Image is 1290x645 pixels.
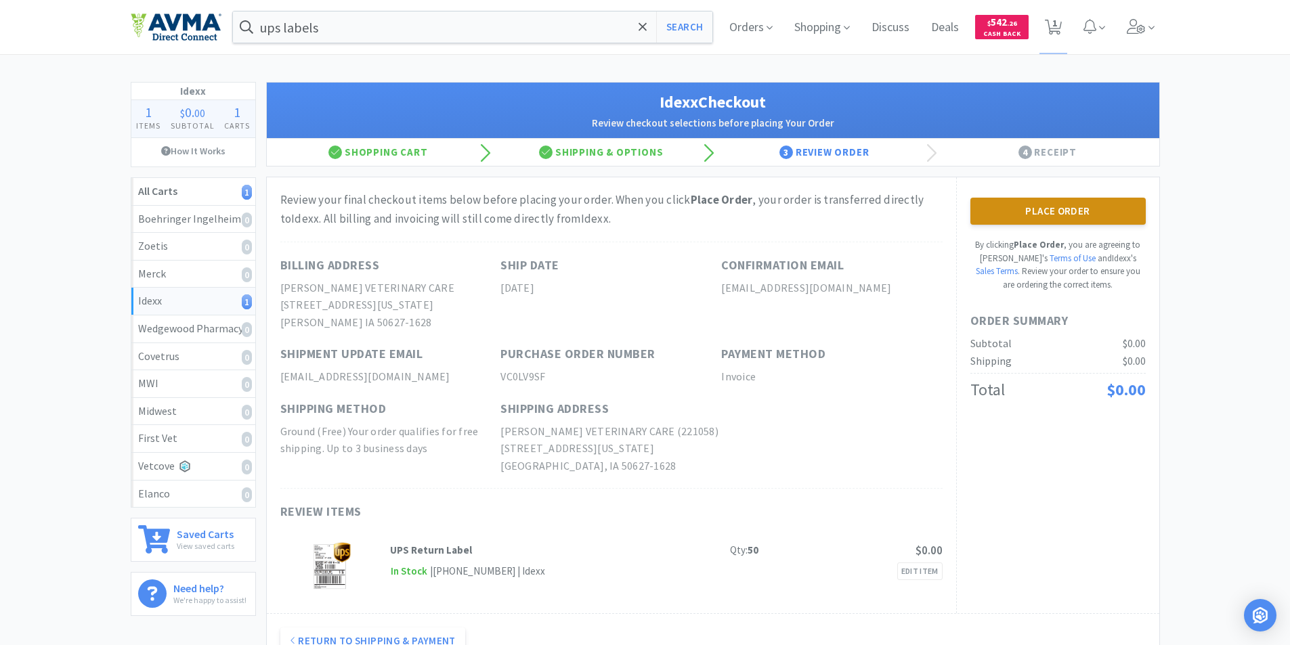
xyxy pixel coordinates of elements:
[242,432,252,447] i: 0
[131,425,255,453] a: First Vet0
[165,119,219,132] h4: Subtotal
[131,518,256,562] a: Saved CartsView saved carts
[242,460,252,474] i: 0
[145,104,152,120] span: 1
[131,261,255,288] a: Merck0
[500,344,655,364] h1: Purchase Order Number
[500,423,721,441] h2: [PERSON_NAME] VETERINARY CARE (221058)
[970,335,1012,353] div: Subtotal
[976,252,1136,277] span: and Idexx 's .
[721,280,942,297] h2: [EMAIL_ADDRESS][DOMAIN_NAME]
[490,139,713,166] div: Shipping & Options
[691,192,753,207] strong: Place Order
[131,178,255,206] a: All Carts1
[428,563,545,579] div: | [PHONE_NUMBER] | Idexx
[138,403,249,420] div: Midwest
[390,543,472,556] strong: UPS Return Label
[131,481,255,508] a: Elanco0
[500,399,609,419] h1: Shipping Address
[138,348,249,365] div: Covetrus
[500,440,721,458] h2: [STREET_ADDRESS][US_STATE]
[987,16,1017,28] span: 542
[242,322,252,337] i: 0
[976,265,1018,277] a: Sales Terms
[131,398,255,426] a: Midwest0
[131,453,255,481] a: Vetcove0
[280,256,380,275] h1: Billing Address
[194,106,205,120] span: 00
[219,119,255,132] h4: Carts
[165,106,219,119] div: .
[656,12,712,43] button: Search
[138,292,249,310] div: Idexx
[987,19,991,28] span: $
[1106,379,1146,400] span: $0.00
[138,320,249,338] div: Wedgewood Pharmacy
[975,9,1029,45] a: $542.26Cash Back
[926,22,964,34] a: Deals
[173,579,246,594] h6: Need help?
[1014,239,1064,250] strong: Place Order
[233,12,713,43] input: Search by item, sku, manufacturer, ingredient, size...
[242,213,252,227] i: 0
[242,185,252,200] i: 1
[970,198,1146,225] button: Place Order
[180,106,185,120] span: $
[866,22,915,34] a: Discuss
[313,542,351,590] img: 95dc4a7968e54caf809942c53af25e2b_274548.png
[897,562,943,580] a: Edit Item
[138,210,249,228] div: Boehringer Ingelheim
[916,543,943,558] span: $0.00
[500,458,721,475] h2: [GEOGRAPHIC_DATA], IA 50627-1628
[131,138,255,164] a: How It Works
[138,238,249,255] div: Zoetis
[1244,599,1276,631] div: Open Intercom Messenger
[280,368,501,386] h2: [EMAIL_ADDRESS][DOMAIN_NAME]
[131,370,255,398] a: MWI0
[234,104,240,120] span: 1
[177,539,234,552] p: View saved carts
[721,368,942,386] h2: Invoice
[138,184,177,198] strong: All Carts
[173,594,246,606] p: We're happy to assist!
[1018,146,1032,159] span: 4
[500,368,721,386] h2: VC0LV9SF
[1123,336,1146,350] span: $0.00
[280,296,501,314] h2: [STREET_ADDRESS][US_STATE]
[280,502,687,522] h1: Review Items
[267,139,490,166] div: Shopping Cart
[983,30,1020,39] span: Cash Back
[280,89,1146,115] h1: Idexx Checkout
[779,146,793,159] span: 3
[280,191,943,227] div: Review your final checkout items below before placing your order. When you click , your order is ...
[970,353,1012,370] div: Shipping
[1007,19,1017,28] span: . 26
[280,399,387,419] h1: Shipping Method
[131,119,166,132] h4: Items
[131,83,255,100] h1: Idexx
[131,233,255,261] a: Zoetis0
[730,542,758,558] div: Qty:
[242,377,252,392] i: 0
[280,115,1146,131] h2: Review checkout selections before placing Your Order
[970,311,1146,331] h1: Order Summary
[138,375,249,393] div: MWI
[138,458,249,475] div: Vetcove
[390,563,428,580] span: In Stock
[1039,23,1067,35] a: 1
[500,256,559,275] h1: Ship Date
[970,377,1005,403] div: Total
[242,240,252,254] i: 0
[936,139,1159,166] div: Receipt
[131,13,221,41] img: e4e33dab9f054f5782a47901c742baa9_102.png
[280,314,501,332] h2: [PERSON_NAME] IA 50627-1628
[138,265,249,283] div: Merck
[131,343,255,371] a: Covetrus0
[748,543,758,556] strong: 50
[713,139,937,166] div: Review Order
[721,256,844,275] h1: Confirmation Email
[1123,354,1146,368] span: $0.00
[185,104,192,120] span: 0
[1050,252,1096,264] a: Terms of Use
[280,280,501,297] h2: [PERSON_NAME] VETERINARY CARE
